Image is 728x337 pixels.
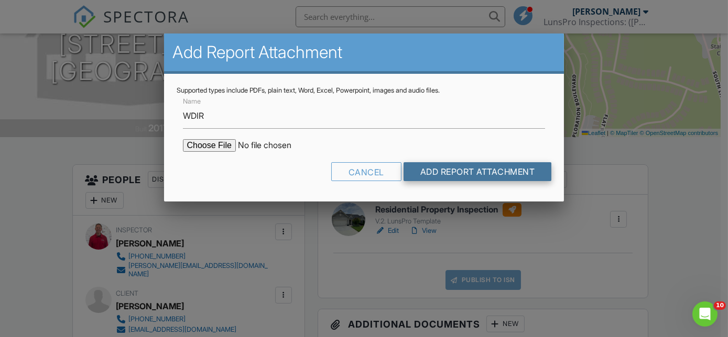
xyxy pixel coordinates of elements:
span: 10 [714,301,726,310]
label: Name [183,97,201,106]
h2: Add Report Attachment [172,42,556,63]
div: Cancel [331,162,401,181]
div: Supported types include PDFs, plain text, Word, Excel, Powerpoint, images and audio files. [177,86,552,95]
input: Add Report Attachment [404,162,552,181]
iframe: Intercom live chat [692,301,718,327]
